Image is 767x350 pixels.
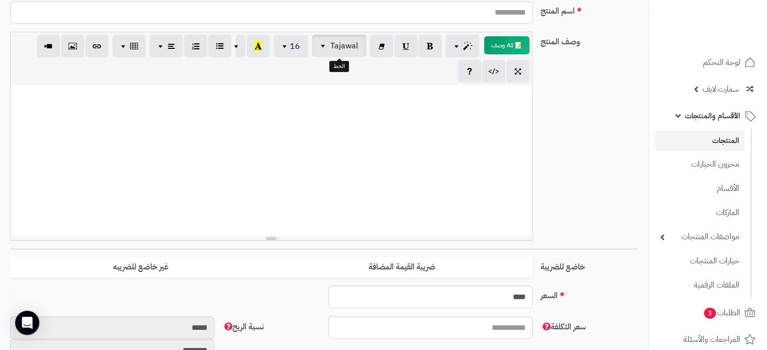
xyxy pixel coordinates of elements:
a: لوحة التحكم [655,50,761,75]
a: الماركات [655,202,744,224]
label: ضريبة القيمة المضافة [271,257,533,277]
div: Open Intercom Messenger [15,311,39,335]
div: الخط [329,61,349,72]
a: الملفات الرقمية [655,274,744,296]
span: 3 [704,308,716,319]
label: وصف المنتج [537,32,642,48]
span: المراجعات والأسئلة [683,332,740,346]
a: الأقسام [655,178,744,199]
span: نسبة الربح [222,321,264,333]
a: خيارات المنتجات [655,250,744,272]
span: لوحة التحكم [703,55,740,69]
a: المنتجات [655,130,744,151]
span: 16 [290,40,300,52]
label: خاضع للضريبة [537,257,642,273]
span: الطلبات [703,306,740,320]
a: مخزون الخيارات [655,154,744,175]
button: Tajawal [312,35,366,57]
span: سعر التكلفة [541,321,586,333]
button: 📝 AI وصف [484,36,529,54]
a: الطلبات3 [655,301,761,325]
a: مواصفات المنتجات [655,226,744,248]
img: logo-2.png [698,27,757,48]
label: غير خاضع للضريبه [10,257,271,277]
span: الأقسام والمنتجات [685,109,740,123]
button: 16 [274,35,308,57]
label: اسم المنتج [537,1,642,17]
span: سمارت لايف [702,82,739,96]
span: Tajawal [330,40,358,52]
label: السعر [537,286,642,302]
